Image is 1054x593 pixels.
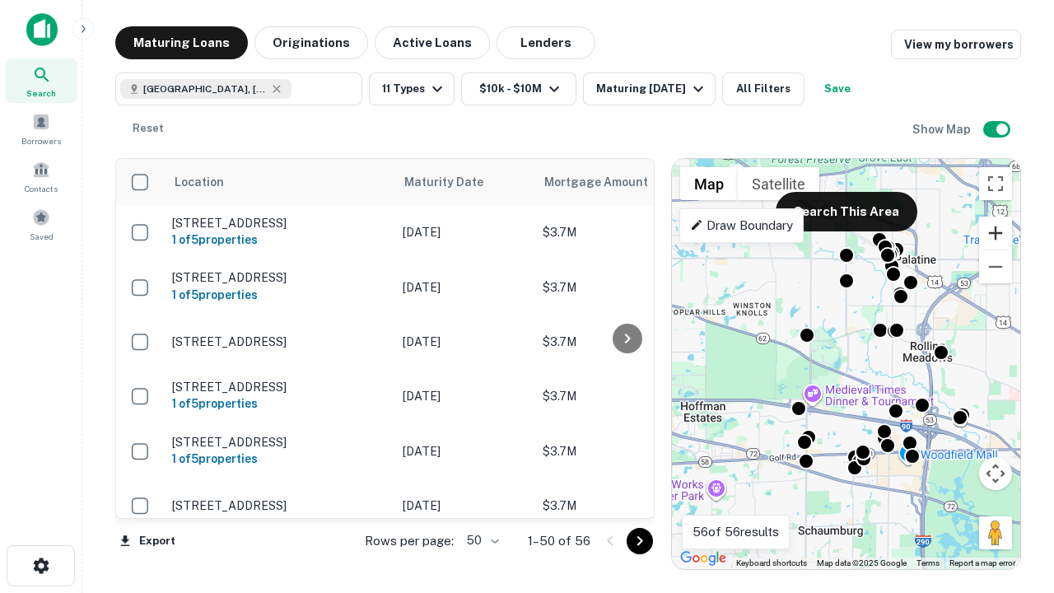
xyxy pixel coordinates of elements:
[627,528,653,554] button: Go to next page
[912,120,973,138] h6: Show Map
[672,159,1020,569] div: 0 0
[680,167,738,200] button: Show street map
[403,278,526,296] p: [DATE]
[172,334,386,349] p: [STREET_ADDRESS]
[676,548,730,569] a: Open this area in Google Maps (opens a new window)
[394,159,534,205] th: Maturity Date
[916,558,940,567] a: Terms (opens in new tab)
[26,13,58,46] img: capitalize-icon.png
[25,182,58,195] span: Contacts
[5,58,77,103] a: Search
[979,217,1012,250] button: Zoom in
[979,250,1012,283] button: Zoom out
[5,154,77,198] a: Contacts
[979,167,1012,200] button: Toggle fullscreen view
[543,333,707,351] p: $3.7M
[676,548,730,569] img: Google
[528,531,590,551] p: 1–50 of 56
[403,442,526,460] p: [DATE]
[26,86,56,100] span: Search
[543,442,707,460] p: $3.7M
[172,286,386,304] h6: 1 of 5 properties
[369,72,455,105] button: 11 Types
[172,270,386,285] p: [STREET_ADDRESS]
[172,231,386,249] h6: 1 of 5 properties
[115,26,248,59] button: Maturing Loans
[403,333,526,351] p: [DATE]
[949,558,1015,567] a: Report a map error
[596,79,708,99] div: Maturing [DATE]
[172,498,386,513] p: [STREET_ADDRESS]
[583,72,716,105] button: Maturing [DATE]
[891,30,1021,59] a: View my borrowers
[722,72,804,105] button: All Filters
[174,172,224,192] span: Location
[403,497,526,515] p: [DATE]
[776,192,917,231] button: Search This Area
[497,26,595,59] button: Lenders
[543,223,707,241] p: $3.7M
[375,26,490,59] button: Active Loans
[811,72,864,105] button: Save your search to get updates of matches that match your search criteria.
[21,134,61,147] span: Borrowers
[543,278,707,296] p: $3.7M
[403,387,526,405] p: [DATE]
[544,172,669,192] span: Mortgage Amount
[543,387,707,405] p: $3.7M
[5,106,77,151] a: Borrowers
[461,72,576,105] button: $10k - $10M
[5,202,77,246] a: Saved
[172,395,386,413] h6: 1 of 5 properties
[534,159,716,205] th: Mortgage Amount
[979,457,1012,490] button: Map camera controls
[172,450,386,468] h6: 1 of 5 properties
[30,230,54,243] span: Saved
[736,558,807,569] button: Keyboard shortcuts
[115,529,180,553] button: Export
[690,216,793,236] p: Draw Boundary
[693,522,779,542] p: 56 of 56 results
[543,497,707,515] p: $3.7M
[365,531,454,551] p: Rows per page:
[122,112,175,145] button: Reset
[164,159,394,205] th: Location
[172,216,386,231] p: [STREET_ADDRESS]
[403,223,526,241] p: [DATE]
[172,435,386,450] p: [STREET_ADDRESS]
[738,167,819,200] button: Show satellite imagery
[404,172,505,192] span: Maturity Date
[172,380,386,395] p: [STREET_ADDRESS]
[817,558,907,567] span: Map data ©2025 Google
[972,461,1054,540] iframe: Chat Widget
[254,26,368,59] button: Originations
[143,82,267,96] span: [GEOGRAPHIC_DATA], [GEOGRAPHIC_DATA]
[460,529,501,553] div: 50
